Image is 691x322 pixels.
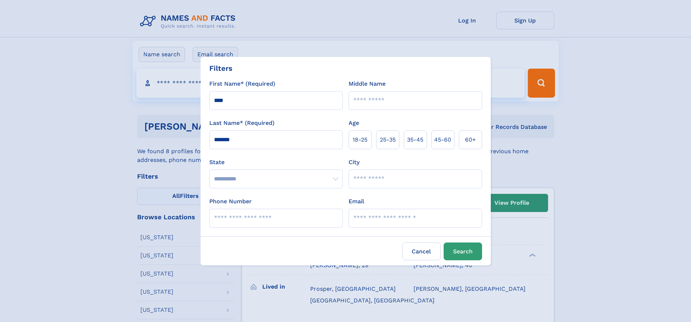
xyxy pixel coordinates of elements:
label: Middle Name [349,80,386,88]
label: Last Name* (Required) [209,119,275,127]
span: 35‑45 [407,135,423,144]
label: City [349,158,359,167]
span: 45‑60 [434,135,451,144]
div: Filters [209,63,233,74]
button: Search [444,242,482,260]
label: Email [349,197,364,206]
label: Cancel [402,242,441,260]
span: 25‑35 [380,135,396,144]
label: First Name* (Required) [209,80,275,88]
span: 18‑25 [353,135,367,144]
label: State [209,158,343,167]
span: 60+ [465,135,476,144]
label: Phone Number [209,197,252,206]
label: Age [349,119,359,127]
